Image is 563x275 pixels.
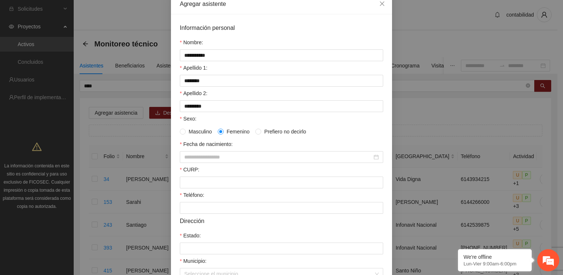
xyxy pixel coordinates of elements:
[180,232,201,240] label: Estado:
[224,128,252,136] span: Femenino
[180,140,232,148] label: Fecha de nacimiento:
[186,128,215,136] span: Masculino
[38,38,124,47] div: Dejar un mensaje
[464,261,526,267] p: Lun-Vier 9:00am-6:00pm
[180,23,235,32] span: Información personal
[180,64,207,72] label: Apellido 1:
[180,177,383,188] input: CURP:
[180,257,206,265] label: Municipio:
[180,166,199,174] label: CURP:
[180,216,204,226] span: Dirección
[180,100,383,112] input: Apellido 2:
[180,115,196,123] label: Sexo:
[379,1,385,7] span: close
[180,191,204,199] label: Teléfono:
[180,38,203,46] label: Nombre:
[180,243,383,254] input: Estado:
[14,93,130,167] span: Estamos sin conexión. Déjenos un mensaje.
[180,202,383,214] input: Teléfono:
[464,254,526,260] div: We're offline
[121,4,139,21] div: Minimizar ventana de chat en vivo
[180,89,207,97] label: Apellido 2:
[4,191,140,216] textarea: Escriba su mensaje aquí y haga clic en “Enviar”
[261,128,309,136] span: Prefiero no decirlo
[180,49,383,61] input: Nombre:
[180,75,383,87] input: Apellido 1:
[184,153,372,161] input: Fecha de nacimiento:
[110,216,134,226] em: Enviar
